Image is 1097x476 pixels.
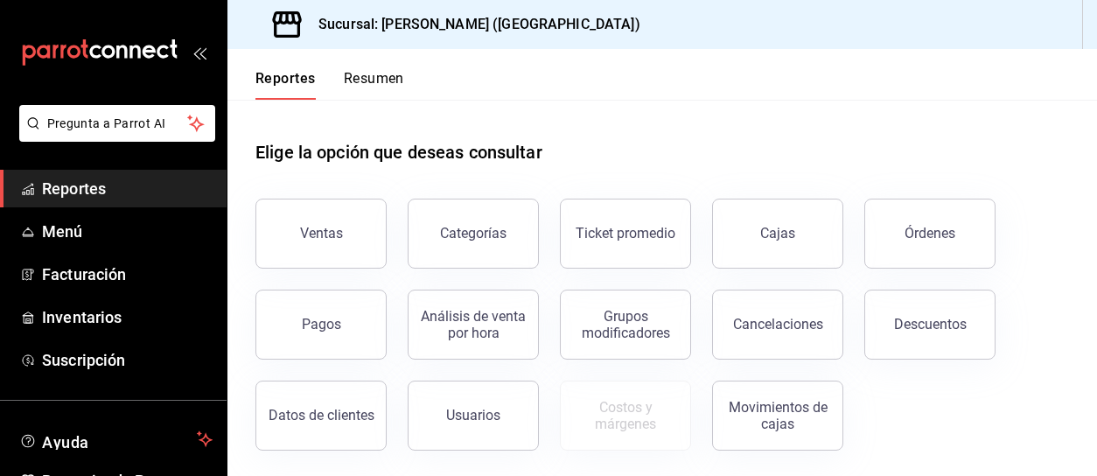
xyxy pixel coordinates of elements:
[42,305,213,329] span: Inventarios
[12,127,215,145] a: Pregunta a Parrot AI
[712,381,843,451] button: Movimientos de cajas
[269,407,374,423] div: Datos de clientes
[255,290,387,360] button: Pagos
[42,220,213,243] span: Menú
[255,70,404,100] div: navigation tabs
[440,225,507,241] div: Categorías
[560,381,691,451] button: Contrata inventarios para ver este reporte
[408,199,539,269] button: Categorías
[712,290,843,360] button: Cancelaciones
[344,70,404,100] button: Resumen
[192,45,206,59] button: open_drawer_menu
[419,308,528,341] div: Análisis de venta por hora
[19,105,215,142] button: Pregunta a Parrot AI
[255,139,542,165] h1: Elige la opción que deseas consultar
[255,199,387,269] button: Ventas
[446,407,500,423] div: Usuarios
[302,316,341,332] div: Pagos
[733,316,823,332] div: Cancelaciones
[905,225,955,241] div: Órdenes
[571,399,680,432] div: Costos y márgenes
[560,199,691,269] button: Ticket promedio
[864,290,996,360] button: Descuentos
[894,316,967,332] div: Descuentos
[300,225,343,241] div: Ventas
[255,70,316,100] button: Reportes
[304,14,640,35] h3: Sucursal: [PERSON_NAME] ([GEOGRAPHIC_DATA])
[571,308,680,341] div: Grupos modificadores
[42,262,213,286] span: Facturación
[408,381,539,451] button: Usuarios
[255,381,387,451] button: Datos de clientes
[560,290,691,360] button: Grupos modificadores
[864,199,996,269] button: Órdenes
[42,429,190,450] span: Ayuda
[760,225,795,241] div: Cajas
[576,225,675,241] div: Ticket promedio
[408,290,539,360] button: Análisis de venta por hora
[42,348,213,372] span: Suscripción
[47,115,188,133] span: Pregunta a Parrot AI
[712,199,843,269] button: Cajas
[42,177,213,200] span: Reportes
[723,399,832,432] div: Movimientos de cajas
